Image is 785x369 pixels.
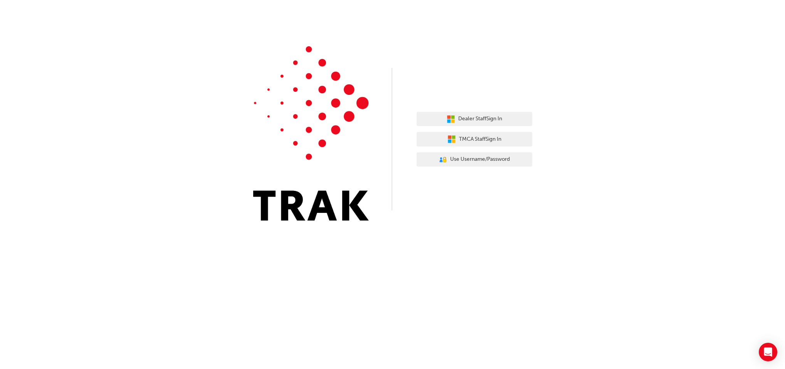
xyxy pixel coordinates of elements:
button: Dealer StaffSign In [417,112,532,126]
button: TMCA StaffSign In [417,132,532,147]
div: Open Intercom Messenger [759,343,777,361]
span: TMCA Staff Sign In [459,135,501,144]
img: Trak [253,46,369,221]
button: Use Username/Password [417,152,532,167]
span: Use Username/Password [450,155,510,164]
span: Dealer Staff Sign In [458,115,502,123]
